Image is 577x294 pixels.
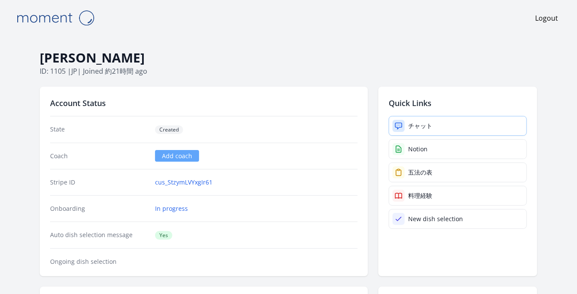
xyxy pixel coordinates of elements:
[50,178,148,187] dt: Stripe ID
[155,178,212,187] a: cus_StzymLVYxgIr61
[155,150,199,162] a: Add coach
[389,186,527,206] a: 料理経験
[50,204,148,213] dt: Onboarding
[50,257,148,266] dt: Ongoing dish selection
[408,215,463,223] div: New dish selection
[50,125,148,134] dt: State
[50,152,148,160] dt: Coach
[50,231,148,240] dt: Auto dish selection message
[408,122,432,130] div: チャット
[389,163,527,182] a: 五法の表
[408,168,432,177] div: 五法の表
[408,145,428,153] div: Notion
[40,50,537,66] h1: [PERSON_NAME]
[408,191,432,200] div: 料理経験
[389,209,527,229] a: New dish selection
[71,66,77,76] span: jp
[12,7,98,29] img: Moment
[535,13,558,23] a: Logout
[155,204,188,213] a: In progress
[389,139,527,159] a: Notion
[155,231,172,240] span: Yes
[155,125,183,134] span: Created
[50,97,358,109] h2: Account Status
[40,66,537,76] p: ID: 1105 | | Joined 約21時間 ago
[389,97,527,109] h2: Quick Links
[389,116,527,136] a: チャット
